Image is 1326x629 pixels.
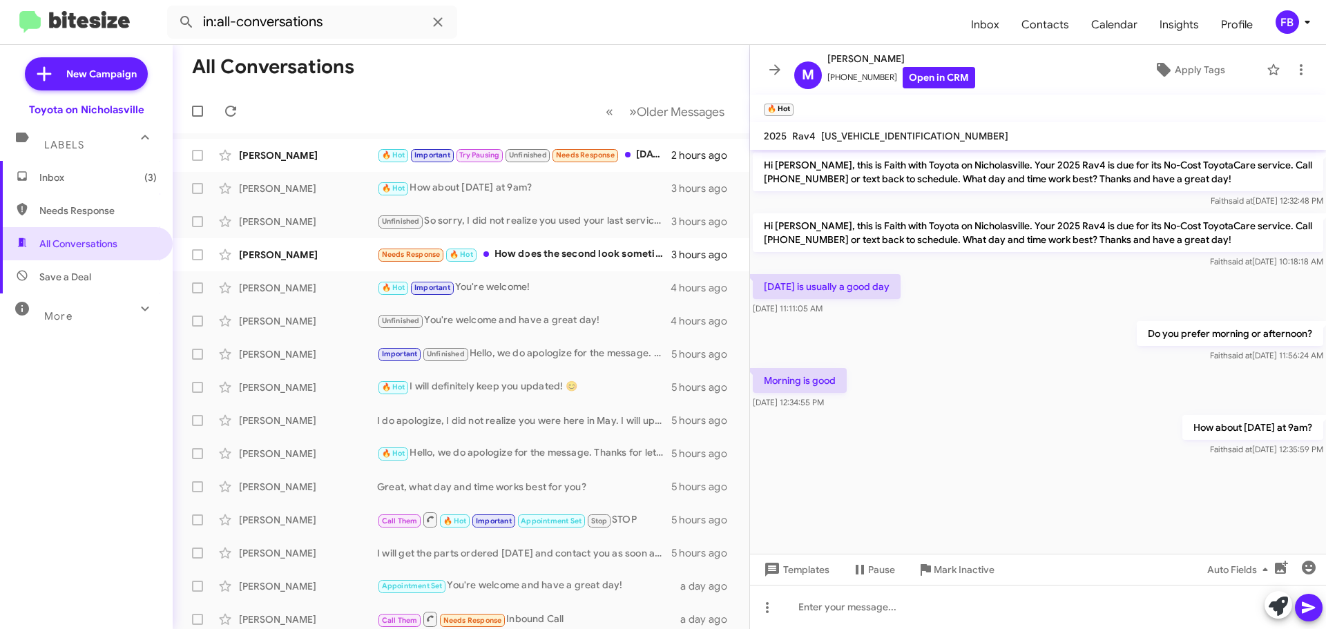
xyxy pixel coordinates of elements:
p: Hi [PERSON_NAME], this is Faith with Toyota on Nicholasville. Your 2025 Rav4 is due for its No-Co... [753,153,1323,191]
span: said at [1229,195,1253,206]
div: [PERSON_NAME] [239,215,377,229]
span: New Campaign [66,67,137,81]
input: Search [167,6,457,39]
div: 5 hours ago [671,447,738,461]
div: 3 hours ago [671,182,738,195]
div: How about [DATE] at 9am? [377,180,671,196]
span: 🔥 Hot [382,151,405,159]
div: FB [1276,10,1299,34]
button: Mark Inactive [906,557,1006,582]
span: [PERSON_NAME] [827,50,975,67]
span: All Conversations [39,237,117,251]
span: (3) [144,171,157,184]
span: Rav4 [792,130,816,142]
span: Needs Response [443,616,502,625]
span: Needs Response [556,151,615,159]
span: 🔥 Hot [443,516,467,525]
small: 🔥 Hot [764,104,794,116]
div: [PERSON_NAME] [239,148,377,162]
span: said at [1228,350,1252,360]
div: [PERSON_NAME] [239,248,377,262]
div: a day ago [680,579,738,593]
span: said at [1228,444,1252,454]
span: 🔥 Hot [382,383,405,391]
div: Hello, we do apologize for the message. Thanks for letting us know, we will update our records! H... [377,346,671,362]
div: 3 hours ago [671,215,738,229]
div: Toyota on Nicholasville [29,103,144,117]
span: Labels [44,139,84,151]
p: How about [DATE] at 9am? [1182,415,1323,440]
span: Inbox [39,171,157,184]
div: I will get the parts ordered [DATE] and contact you as soon as they arrive to set up an appointme... [377,546,671,560]
div: [PERSON_NAME] [239,380,377,394]
a: Open in CRM [903,67,975,88]
a: Contacts [1010,5,1080,45]
button: Pause [840,557,906,582]
p: Do you prefer morning or afternoon? [1137,321,1323,346]
span: Important [476,516,512,525]
span: 🔥 Hot [382,184,405,193]
span: Unfinished [427,349,465,358]
span: Unfinished [382,316,420,325]
span: Mark Inactive [934,557,995,582]
p: Morning is good [753,368,847,393]
div: 5 hours ago [671,414,738,427]
span: Call Them [382,516,418,525]
span: Appointment Set [382,581,443,590]
div: You're welcome! [377,280,671,296]
div: You're welcome and have a great day! [377,578,680,594]
div: Inbound Call [377,610,680,628]
div: 3 hours ago [671,248,738,262]
div: [PERSON_NAME] [239,546,377,560]
span: Unfinished [382,217,420,226]
span: Apply Tags [1175,57,1225,82]
div: You're welcome and have a great day! [377,313,671,329]
a: New Campaign [25,57,148,90]
div: 4 hours ago [671,314,738,328]
div: a day ago [680,612,738,626]
span: Faith [DATE] 12:32:48 PM [1211,195,1323,206]
div: [PERSON_NAME] [239,480,377,494]
span: Call Them [382,616,418,625]
span: Needs Response [39,204,157,217]
a: Profile [1210,5,1264,45]
div: 4 hours ago [671,281,738,295]
div: 5 hours ago [671,347,738,361]
span: Needs Response [382,250,441,259]
a: Insights [1149,5,1210,45]
div: [PERSON_NAME] [239,513,377,527]
div: I will definitely keep you updated! 😊 [377,379,671,395]
p: Hi [PERSON_NAME], this is Faith with Toyota on Nicholasville. Your 2025 Rav4 is due for its No-Co... [753,213,1323,252]
span: Older Messages [637,104,724,119]
div: Great, what day and time works best for you? [377,480,671,494]
button: Previous [597,97,622,126]
div: [DATE] around 9am? [377,147,671,163]
div: 2 hours ago [671,148,738,162]
div: Hello, we do apologize for the message. Thanks for letting us know, we will update our records! H... [377,445,671,461]
span: Important [414,151,450,159]
button: Next [621,97,733,126]
button: Auto Fields [1196,557,1285,582]
div: [PERSON_NAME] [239,347,377,361]
span: More [44,310,73,322]
div: 5 hours ago [671,480,738,494]
nav: Page navigation example [598,97,733,126]
span: said at [1228,256,1252,267]
span: Faith [DATE] 11:56:24 AM [1210,350,1323,360]
span: [DATE] 12:34:55 PM [753,397,824,407]
span: » [629,103,637,120]
button: FB [1264,10,1311,34]
span: Templates [761,557,829,582]
span: Save a Deal [39,270,91,284]
span: 🔥 Hot [450,250,473,259]
div: How does the second look sometime after 1:30? [377,246,671,262]
div: 5 hours ago [671,513,738,527]
span: Appointment Set [521,516,582,525]
h1: All Conversations [192,56,354,78]
span: Faith [DATE] 10:18:18 AM [1210,256,1323,267]
div: [PERSON_NAME] [239,314,377,328]
div: [PERSON_NAME] [239,579,377,593]
div: [PERSON_NAME] [239,182,377,195]
span: M [802,64,814,86]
